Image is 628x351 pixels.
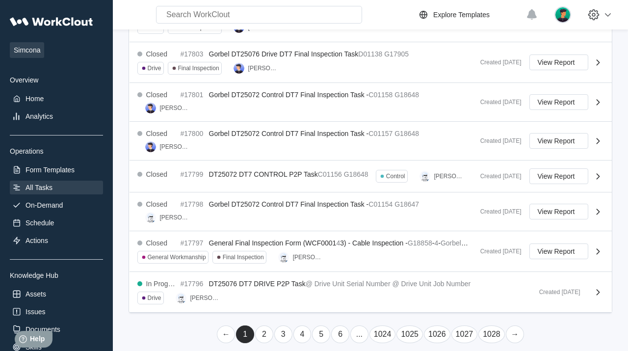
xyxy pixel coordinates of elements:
[312,325,330,343] a: Page 5
[472,173,522,180] div: Created [DATE]
[529,94,588,110] button: View Report
[392,280,471,288] mark: @ Drive Unit Job Number
[10,198,103,212] a: On-Demand
[472,137,522,144] div: Created [DATE]
[181,91,205,99] div: #17801
[26,308,45,316] div: Issues
[234,63,244,74] img: user-5.png
[10,234,103,247] a: Actions
[236,325,254,343] a: Page 1 is your current page
[148,295,161,301] div: Drive
[408,239,432,247] mark: G18858
[10,323,103,336] a: Documents
[434,173,465,180] div: [PERSON_NAME]
[146,200,168,208] div: Closed
[26,112,53,120] div: Analytics
[146,280,177,288] div: In Progress
[368,200,392,208] mark: C01154
[146,170,168,178] div: Closed
[181,200,205,208] div: #17798
[209,50,359,58] span: Gorbel DT25076 Drive DT7 Final Inspection Task
[209,170,318,178] span: DT25072 DT7 CONTROL P2P Task
[336,239,340,247] mark: 4
[344,170,368,178] mark: G18648
[350,325,368,343] a: ...
[432,239,435,247] span: -
[10,181,103,194] a: All Tasks
[130,42,612,83] a: Closed#17803Gorbel DT25076 Drive DT7 Final Inspection TaskD01138G17905DriveFinal Inspection[PERSO...
[130,122,612,161] a: Closed#17800Gorbel DT25072 Control DT7 Final Inspection Task -C01157G18648[PERSON_NAME]Created [D...
[306,280,391,288] mark: @ Drive Unit Serial Number
[554,6,571,23] img: user.png
[538,248,575,255] span: View Report
[424,325,450,343] a: Page 1026
[146,130,168,137] div: Closed
[472,248,522,255] div: Created [DATE]
[538,137,575,144] span: View Report
[10,147,103,155] div: Operations
[394,130,419,137] mark: G18648
[434,239,438,247] mark: 4
[223,254,264,261] div: Final Inspection
[10,76,103,84] div: Overview
[26,166,75,174] div: Form Templates
[209,239,337,247] span: General Final Inspection Form (WCF0001
[10,92,103,106] a: Home
[146,50,168,58] div: Closed
[529,243,588,259] button: View Report
[181,239,205,247] div: #17797
[181,50,205,58] div: #17803
[433,11,490,19] div: Explore Templates
[396,325,423,343] a: Page 1025
[209,130,369,137] span: Gorbel DT25072 Control DT7 Final Inspection Task -
[340,239,408,247] span: 3) - Cable Inspection -
[26,290,46,298] div: Assets
[506,325,524,343] a: Next page
[441,239,562,247] mark: Gorbel, Training Cable Assembly, Rev 3
[538,59,575,66] span: View Report
[10,42,44,58] span: Simcona
[130,192,612,231] a: Closed#17798Gorbel DT25072 Control DT7 Final Inspection Task -C01154G18647[PERSON_NAME]Created [D...
[10,271,103,279] div: Knowledge Hub
[394,91,419,99] mark: G18648
[529,168,588,184] button: View Report
[419,171,430,182] img: clout-01.png
[318,170,342,178] mark: C01156
[274,325,292,343] a: Page 3
[145,103,156,113] img: user-5.png
[160,105,190,111] div: [PERSON_NAME]
[472,99,522,106] div: Created [DATE]
[248,65,279,72] div: [PERSON_NAME]
[538,173,575,180] span: View Report
[293,254,323,261] div: [PERSON_NAME]
[181,280,205,288] div: #17796
[130,231,612,272] a: Closed#17797General Final Inspection Form (WCF000143) - Cable Inspection -G18858-4-Gorbel, Traini...
[217,325,235,343] a: Previous page
[156,6,362,24] input: Search WorkClout
[472,208,522,215] div: Created [DATE]
[293,325,312,343] a: Page 4
[10,305,103,319] a: Issues
[255,325,273,343] a: Page 2
[369,325,396,343] a: Page 1024
[146,239,168,247] div: Closed
[209,200,369,208] span: Gorbel DT25072 Control DT7 Final Inspection Task -
[26,95,44,103] div: Home
[160,214,190,221] div: [PERSON_NAME]
[368,91,392,99] mark: C01158
[529,204,588,219] button: View Report
[531,289,580,296] div: Created [DATE]
[451,325,478,343] a: Page 1027
[26,237,48,244] div: Actions
[331,325,349,343] a: Page 6
[146,91,168,99] div: Closed
[148,65,161,72] div: Drive
[529,133,588,149] button: View Report
[384,50,409,58] mark: G17905
[26,184,52,191] div: All Tasks
[538,99,575,106] span: View Report
[278,252,289,263] img: clout-01.png
[145,212,156,223] img: clout-01.png
[148,254,206,261] div: General Workmanship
